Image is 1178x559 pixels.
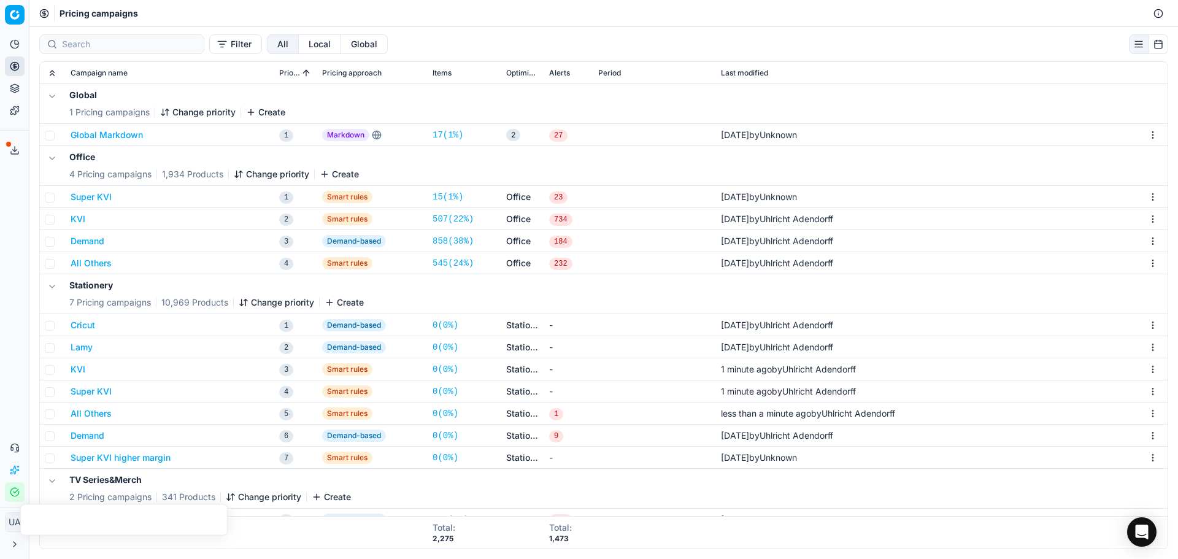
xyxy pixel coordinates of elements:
[300,67,312,79] button: Sorted by Priority ascending
[721,213,833,225] div: by Uhlricht Adendorff
[234,168,309,180] button: Change priority
[433,213,474,225] a: 507(22%)
[433,534,455,544] div: 2,275
[433,363,458,376] a: 0(0%)
[721,68,768,78] span: Last modified
[433,407,458,420] a: 0(0%)
[279,408,293,420] span: 5
[433,129,463,141] a: 17(1%)
[279,191,293,204] span: 1
[506,363,539,376] a: Stationery
[506,213,539,225] a: Office
[549,68,570,78] span: Alerts
[209,34,262,54] button: Filter
[162,168,223,180] span: 1,934 Products
[721,386,772,396] span: 1 minute ago
[322,452,372,464] span: Smart rules
[721,430,833,442] div: by Uhlricht Adendorff
[721,258,749,268] span: [DATE]
[69,89,285,101] h5: Global
[721,385,856,398] div: by Uhlricht Adendorff
[322,213,372,225] span: Smart rules
[239,296,314,309] button: Change priority
[322,430,386,442] span: Demand-based
[69,168,152,180] span: 4 Pricing campaigns
[721,514,749,525] span: [DATE]
[1127,517,1157,547] div: Open Intercom Messenger
[433,68,452,78] span: Items
[433,191,463,203] a: 15(1%)
[598,68,621,78] span: Period
[279,236,293,248] span: 3
[69,106,150,118] span: 1 Pricing campaigns
[506,407,539,420] a: Stationery
[71,129,143,141] button: Global Markdown
[721,342,749,352] span: [DATE]
[5,512,25,532] button: UA
[721,320,749,330] span: [DATE]
[506,385,539,398] a: Stationery
[246,106,285,118] button: Create
[69,296,151,309] span: 7 Pricing campaigns
[433,452,458,464] a: 0(0%)
[721,257,833,269] div: by Uhlricht Adendorff
[721,235,833,247] div: by Uhlricht Adendorff
[279,129,293,142] span: 1
[45,66,60,80] button: Expand all
[71,363,85,376] button: KVI
[549,129,568,142] span: 27
[721,214,749,224] span: [DATE]
[322,363,372,376] span: Smart rules
[721,236,749,246] span: [DATE]
[549,191,568,204] span: 23
[279,430,293,442] span: 6
[506,319,539,331] a: Stationery
[721,364,772,374] span: 1 minute ago
[322,129,369,141] span: Markdown
[6,513,24,531] span: UA
[279,68,300,78] span: Priority
[721,129,797,141] div: by Unknown
[506,257,539,269] a: Office
[69,151,359,163] h5: Office
[721,407,895,420] div: by Uhlricht Adendorff
[71,407,112,420] button: All Others
[322,385,372,398] span: Smart rules
[279,514,293,526] span: 1
[721,514,797,526] div: by Unknown
[71,191,112,203] button: Super KVI
[549,408,563,420] span: 1
[549,236,572,248] span: 184
[71,319,95,331] button: Cricut
[160,106,236,118] button: Change priority
[279,452,293,465] span: 7
[544,358,593,380] td: -
[721,408,811,418] span: less than a minute ago
[162,491,215,503] span: 341 Products
[71,341,93,353] button: Lamy
[161,296,228,309] span: 10,969 Products
[69,491,152,503] span: 2 Pricing campaigns
[721,452,749,463] span: [DATE]
[506,430,539,442] a: Stationery
[322,235,386,247] span: Demand-based
[549,430,563,442] span: 9
[322,319,386,331] span: Demand-based
[322,341,386,353] span: Demand-based
[279,386,293,398] span: 4
[549,522,572,534] div: Total :
[312,491,351,503] button: Create
[325,296,364,309] button: Create
[721,363,856,376] div: by Uhlricht Adendorff
[279,258,293,270] span: 4
[71,235,104,247] button: Demand
[299,34,341,54] button: local
[320,168,359,180] button: Create
[322,257,372,269] span: Smart rules
[279,214,293,226] span: 2
[71,452,171,464] button: Super KVI higher margin
[544,336,593,358] td: -
[279,320,293,332] span: 1
[322,407,372,420] span: Smart rules
[433,430,458,442] a: 0(0%)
